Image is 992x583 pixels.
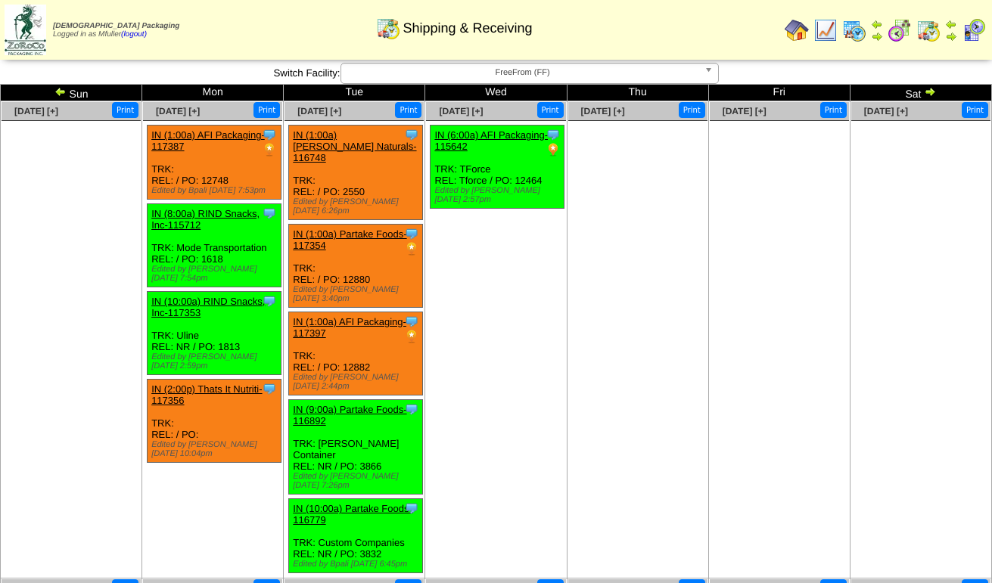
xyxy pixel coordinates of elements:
[962,102,988,118] button: Print
[151,383,262,406] a: IN (2:00p) Thats It Nutriti-117356
[293,285,422,303] div: Edited by [PERSON_NAME] [DATE] 3:40pm
[813,18,838,42] img: line_graph.gif
[945,30,957,42] img: arrowright.gif
[112,102,138,118] button: Print
[871,30,883,42] img: arrowright.gif
[151,208,260,231] a: IN (8:00a) RIND Snacks, Inc-115712
[431,126,564,209] div: TRK: TForce REL: Tforce / PO: 12464
[434,186,564,204] div: Edited by [PERSON_NAME] [DATE] 2:57pm
[581,106,625,116] a: [DATE] [+]
[151,440,281,458] div: Edited by [PERSON_NAME] [DATE] 10:04pm
[289,126,423,220] div: TRK: REL: / PO: 2550
[1,85,142,101] td: Sun
[151,186,281,195] div: Edited by Bpali [DATE] 7:53pm
[842,18,866,42] img: calendarprod.gif
[404,226,419,241] img: Tooltip
[148,126,281,200] div: TRK: REL: / PO: 12748
[293,404,406,426] a: IN (9:00a) Partake Foods-116892
[54,85,67,98] img: arrowleft.gif
[434,129,548,152] a: IN (6:00a) AFI Packaging-115642
[439,106,483,116] a: [DATE] [+]
[679,102,705,118] button: Print
[567,85,708,101] td: Thu
[148,204,281,287] div: TRK: Mode Transportation REL: / PO: 1618
[262,381,277,396] img: Tooltip
[148,380,281,463] div: TRK: REL: / PO:
[962,18,986,42] img: calendarcustomer.gif
[404,402,419,417] img: Tooltip
[297,106,341,116] a: [DATE] [+]
[820,102,847,118] button: Print
[262,293,277,309] img: Tooltip
[293,472,422,490] div: Edited by [PERSON_NAME] [DATE] 7:26pm
[148,292,281,375] div: TRK: Uline REL: NR / PO: 1813
[142,85,284,101] td: Mon
[404,314,419,329] img: Tooltip
[151,129,265,152] a: IN (1:00a) AFI Packaging-117387
[785,18,809,42] img: home.gif
[289,499,423,573] div: TRK: Custom Companies REL: NR / PO: 3832
[376,16,400,40] img: calendarinout.gif
[156,106,200,116] a: [DATE] [+]
[151,352,281,371] div: Edited by [PERSON_NAME] [DATE] 2:59pm
[293,129,416,163] a: IN (1:00a) [PERSON_NAME] Naturals-116748
[262,142,277,157] img: PO
[293,228,406,251] a: IN (1:00a) Partake Foods-117354
[151,296,265,318] a: IN (10:00a) RIND Snacks, Inc-117353
[425,85,567,101] td: Wed
[14,106,58,116] a: [DATE] [+]
[888,18,912,42] img: calendarblend.gif
[284,85,425,101] td: Tue
[708,85,850,101] td: Fri
[5,5,46,55] img: zoroco-logo-small.webp
[546,127,561,142] img: Tooltip
[121,30,147,39] a: (logout)
[395,102,421,118] button: Print
[404,241,419,256] img: PO
[403,20,532,36] span: Shipping & Receiving
[723,106,767,116] a: [DATE] [+]
[293,197,422,216] div: Edited by [PERSON_NAME] [DATE] 6:26pm
[924,85,936,98] img: arrowright.gif
[293,316,406,339] a: IN (1:00a) AFI Packaging-117397
[53,22,179,30] span: [DEMOGRAPHIC_DATA] Packaging
[546,142,561,157] img: PO
[871,18,883,30] img: arrowleft.gif
[293,560,422,569] div: Edited by Bpali [DATE] 6:45pm
[293,373,422,391] div: Edited by [PERSON_NAME] [DATE] 2:44pm
[347,64,698,82] span: FreeFrom (FF)
[404,329,419,344] img: PO
[404,501,419,516] img: Tooltip
[289,400,423,495] div: TRK: [PERSON_NAME] Container REL: NR / PO: 3866
[945,18,957,30] img: arrowleft.gif
[253,102,280,118] button: Print
[293,503,412,526] a: IN (10:00a) Partake Foods-116779
[289,312,423,395] div: TRK: REL: / PO: 12882
[151,265,281,283] div: Edited by [PERSON_NAME] [DATE] 7:54pm
[289,225,423,308] div: TRK: REL: / PO: 12880
[404,127,419,142] img: Tooltip
[864,106,908,116] a: [DATE] [+]
[916,18,941,42] img: calendarinout.gif
[262,127,277,142] img: Tooltip
[537,102,564,118] button: Print
[53,22,179,39] span: Logged in as Mfuller
[262,206,277,221] img: Tooltip
[850,85,991,101] td: Sat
